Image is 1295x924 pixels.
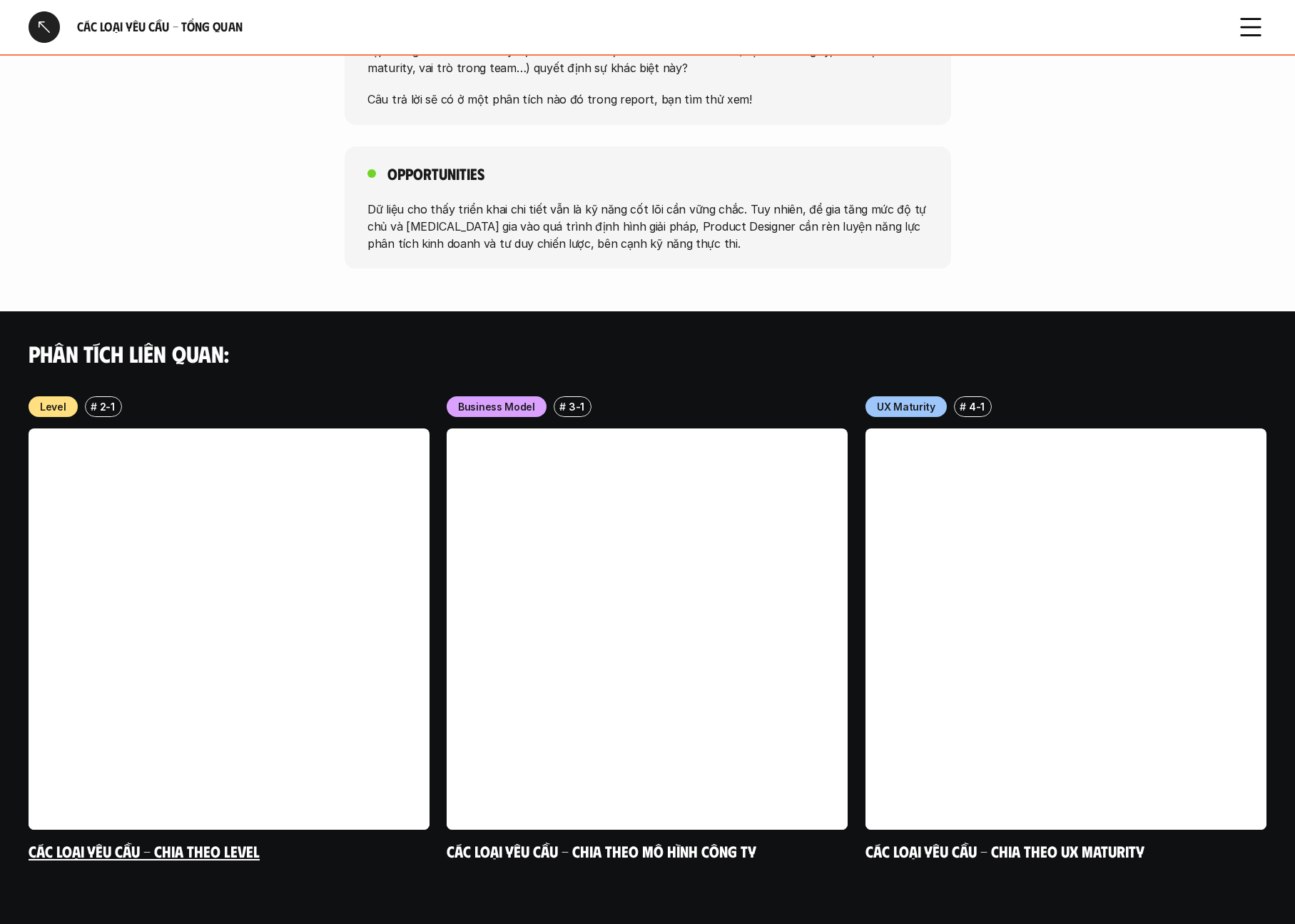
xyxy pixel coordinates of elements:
p: UX Maturity [877,399,935,414]
em: Implementation Requirements [513,44,666,58]
h6: Các loại yêu cầu - Tổng quan [77,19,1218,35]
p: 2-1 [100,399,115,414]
a: Các loại yêu cầu - Chia theo UX Maturity [865,841,1144,860]
p: Business Model [458,399,535,414]
h6: # [91,401,97,412]
p: Level [40,399,66,414]
h4: Phân tích liên quan: [29,340,1266,367]
h6: # [559,401,566,412]
p: 3-1 [569,399,584,414]
h5: Opportunities [387,164,484,184]
p: Câu trả lời sẽ có ở một phân tích nào đó trong report, bạn tìm thử xem! [367,91,928,108]
p: Dữ liệu cho thấy triển khai chi tiết vẫn là kỹ năng cốt lõi cần vững chắc. Tuy nhiên, để gia tăng... [367,200,928,251]
a: Các loại yêu cầu - Chia theo level [29,841,260,860]
em: Functional [441,44,494,58]
a: Các loại yêu cầu - Chia theo mô hình công ty [447,841,756,860]
p: 4-1 [969,399,985,414]
h6: # [959,401,965,412]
